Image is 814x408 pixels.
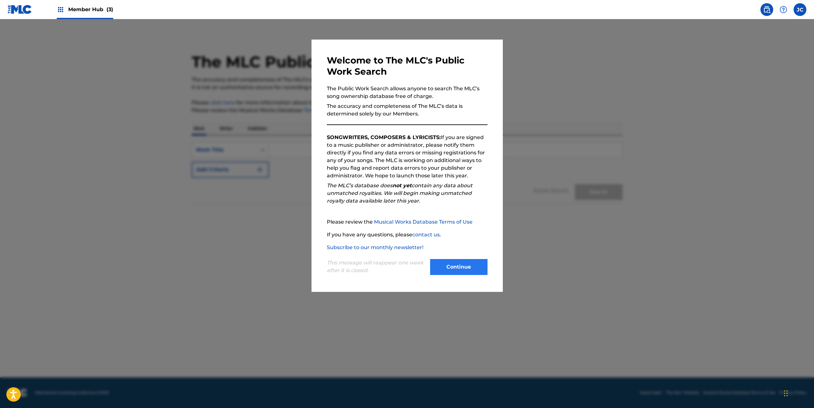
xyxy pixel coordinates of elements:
[430,259,488,275] button: Continue
[106,6,113,12] span: (3)
[327,55,488,77] h3: Welcome to The MLC's Public Work Search
[777,3,790,16] div: Help
[68,6,113,13] span: Member Hub
[327,244,423,250] a: Subscribe to our monthly newsletter!
[327,134,441,140] strong: SONGWRITERS, COMPOSERS & LYRICISTS:
[327,134,488,180] p: If you are signed to a music publisher or administrator, please notify them directly if you find ...
[392,182,412,189] strong: not yet
[327,231,488,239] p: If you have any questions, please .
[327,102,488,118] p: The accuracy and completeness of The MLC’s data is determined solely by our Members.
[763,6,771,13] img: search
[327,259,426,274] p: This message will reappear one week after it is closed.
[374,219,473,225] a: Musical Works Database Terms of Use
[327,218,488,226] p: Please review the
[760,3,773,16] a: Public Search
[412,232,440,238] a: contact us
[780,6,787,13] img: help
[782,377,814,408] iframe: Chat Widget
[794,3,806,16] div: User Menu
[784,384,788,403] div: Drag
[327,182,473,204] em: The MLC’s database does contain any data about unmatched royalties. We will begin making unmatche...
[327,85,488,100] p: The Public Work Search allows anyone to search The MLC’s song ownership database free of charge.
[8,5,32,14] img: MLC Logo
[57,6,64,13] img: Top Rightsholders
